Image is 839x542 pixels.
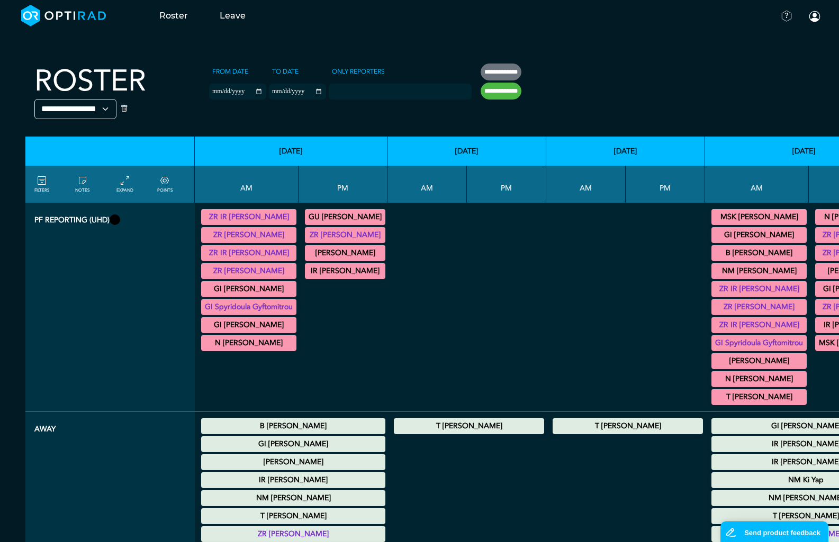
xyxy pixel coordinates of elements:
[713,319,805,331] summary: ZR IR [PERSON_NAME]
[330,85,383,95] input: null
[195,166,299,203] th: AM
[306,247,384,259] summary: [PERSON_NAME]
[299,166,387,203] th: PM
[201,299,296,315] div: General XR 10:00 - 12:00
[201,281,296,297] div: General XR 09:30 - 10:30
[203,301,295,313] summary: GI Spyridoula Gyftomitrou
[713,337,805,349] summary: GI Spyridoula Gyftomitrou
[711,245,807,261] div: General XR 08:00 - 09:00
[34,64,146,99] h2: Roster
[203,456,384,468] summary: [PERSON_NAME]
[387,166,467,203] th: AM
[713,301,805,313] summary: ZR [PERSON_NAME]
[713,229,805,241] summary: GI [PERSON_NAME]
[553,418,703,434] div: Other Leave 00:00 - 23:59
[329,64,388,79] label: Only Reporters
[201,526,385,542] div: Other Leave 00:00 - 23:59
[711,389,807,405] div: General XR 09:00 - 10:00
[713,391,805,403] summary: T [PERSON_NAME]
[713,265,805,277] summary: NM [PERSON_NAME]
[203,211,295,223] summary: ZR IR [PERSON_NAME]
[116,175,133,194] a: collapse/expand entries
[203,420,384,432] summary: B [PERSON_NAME]
[705,166,809,203] th: AM
[201,335,296,351] div: General XR 11:00 - 12:00
[201,245,296,261] div: General XR 08:30 - 09:00
[546,137,705,166] th: [DATE]
[713,283,805,295] summary: ZR IR [PERSON_NAME]
[203,438,384,450] summary: GI [PERSON_NAME]
[711,317,807,333] div: General XR 08:30 - 09:00
[201,436,385,452] div: Annual Leave 00:00 - 23:59
[711,281,807,297] div: General XR 08:00 - 09:00
[203,528,384,540] summary: ZR [PERSON_NAME]
[203,319,295,331] summary: GI [PERSON_NAME]
[713,211,805,223] summary: MSK [PERSON_NAME]
[201,209,296,225] div: General XR 08:00 - 09:00
[25,203,195,412] th: PF Reporting (UHD)
[75,175,89,194] a: show/hide notes
[387,137,546,166] th: [DATE]
[394,418,544,434] div: Other Leave 00:00 - 23:59
[195,137,387,166] th: [DATE]
[713,247,805,259] summary: B [PERSON_NAME]
[395,420,543,432] summary: T [PERSON_NAME]
[34,175,49,194] a: FILTERS
[305,245,385,261] div: General XR 14:00 - 15:00
[711,299,807,315] div: General XR 08:00 - 09:00
[201,227,296,243] div: General XR 08:00 - 09:00
[711,353,807,369] div: General XR 09:00 - 10:00
[305,209,385,225] div: General XR 12:00 - 13:00
[711,371,807,387] div: General XR 09:00 - 10:30
[201,454,385,470] div: Annual Leave 00:00 - 23:59
[201,472,385,488] div: Study Leave 00:00 - 23:59
[203,229,295,241] summary: ZR [PERSON_NAME]
[711,227,807,243] div: General XR 07:15 - 08:00
[713,355,805,367] summary: [PERSON_NAME]
[201,490,385,506] div: Annual Leave 00:00 - 23:59
[203,247,295,259] summary: ZR IR [PERSON_NAME]
[203,265,295,277] summary: ZR [PERSON_NAME]
[269,64,302,79] label: To date
[554,420,701,432] summary: T [PERSON_NAME]
[157,175,173,194] a: collapse/expand expected points
[209,64,251,79] label: From date
[203,337,295,349] summary: N [PERSON_NAME]
[626,166,705,203] th: PM
[203,474,384,486] summary: IR [PERSON_NAME]
[711,209,807,225] div: General XR 07:00 - 07:30
[713,373,805,385] summary: N [PERSON_NAME]
[203,283,295,295] summary: GI [PERSON_NAME]
[201,508,385,524] div: Other Leave 00:00 - 23:59
[306,211,384,223] summary: GU [PERSON_NAME]
[305,263,385,279] div: General XR 18:00 - 19:00
[201,263,296,279] div: General XR 09:00 - 11:00
[305,227,385,243] div: General XR 13:00 - 14:00
[306,265,384,277] summary: IR [PERSON_NAME]
[201,418,385,434] div: Annual Leave 00:00 - 23:59
[201,317,296,333] div: General XR 11:00 - 12:00
[21,5,106,26] img: brand-opti-rad-logos-blue-and-white-d2f68631ba2948856bd03f2d395fb146ddc8fb01b4b6e9315ea85fa773367...
[203,492,384,504] summary: NM [PERSON_NAME]
[203,510,384,522] summary: T [PERSON_NAME]
[467,166,546,203] th: PM
[546,166,626,203] th: AM
[711,335,807,351] div: General XR 09:00 - 11:00
[711,263,807,279] div: General XR 08:00 - 09:00
[306,229,384,241] summary: ZR [PERSON_NAME]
